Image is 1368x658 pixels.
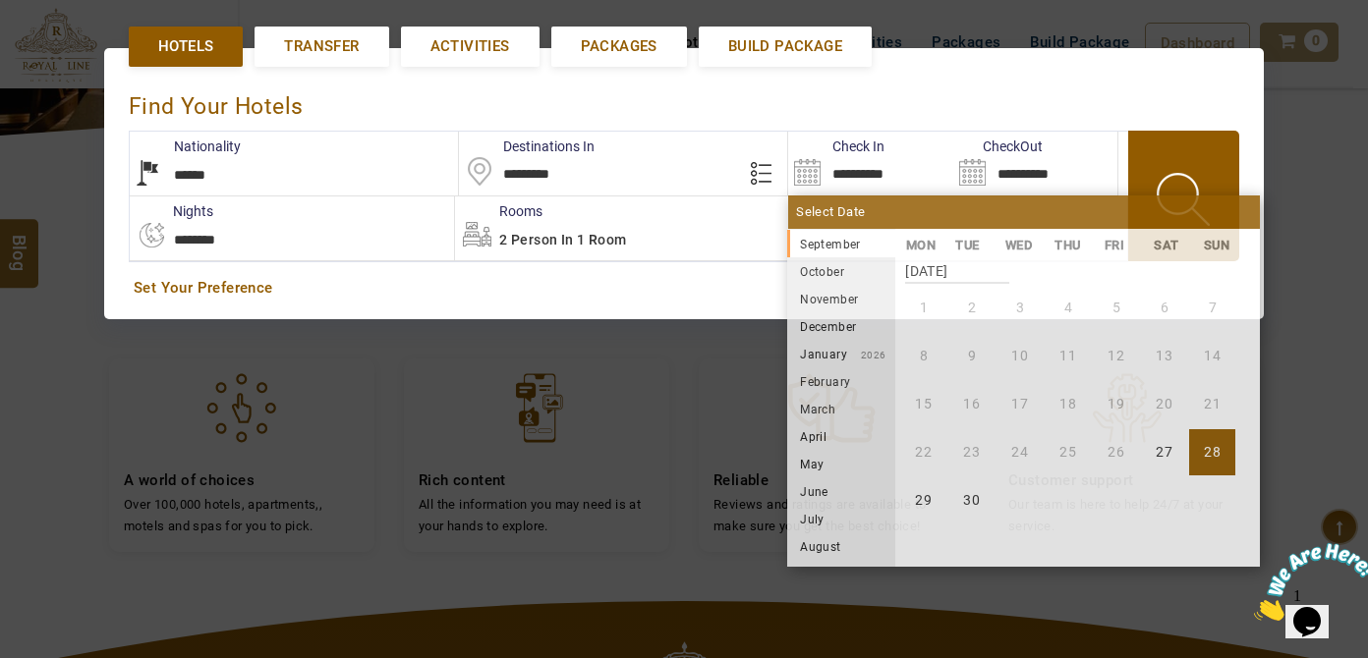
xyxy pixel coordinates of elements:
[134,278,1234,299] a: Set Your Preference
[948,477,995,523] li: Tuesday, 30 September 2025
[401,27,540,67] a: Activities
[787,367,895,395] li: February
[788,195,1260,229] div: Select Date
[1193,235,1243,255] li: SUN
[459,137,595,156] label: Destinations In
[953,137,1043,156] label: CheckOut
[1094,235,1144,255] li: FRI
[158,36,213,57] span: Hotels
[953,132,1117,195] input: Search
[499,232,626,247] span: 2 Person in 1 Room
[787,230,895,257] li: September
[787,422,895,450] li: April
[787,312,895,340] li: December
[255,27,388,67] a: Transfer
[995,235,1045,255] li: WED
[1141,429,1187,475] li: Saturday, 27 September 2025
[905,248,1009,284] strong: [DATE]
[8,8,130,85] img: Chat attention grabber
[581,36,657,57] span: Packages
[787,285,895,312] li: November
[1144,235,1194,255] li: SAT
[129,201,213,221] label: nights
[551,27,687,67] a: Packages
[787,257,895,285] li: October
[788,137,884,156] label: Check In
[787,340,895,367] li: January
[787,395,895,422] li: March
[455,201,542,221] label: Rooms
[895,235,945,255] li: MON
[1189,429,1235,475] li: Sunday, 28 September 2025
[1045,235,1095,255] li: THU
[900,477,946,523] li: Monday, 29 September 2025
[130,137,241,156] label: Nationality
[787,505,895,532] li: July
[787,450,895,477] li: May
[945,235,996,255] li: TUE
[8,8,16,25] span: 1
[847,350,886,360] small: 2026
[129,73,1239,131] div: Find Your Hotels
[787,532,895,560] li: August
[728,36,842,57] span: Build Package
[284,36,359,57] span: Transfer
[788,132,952,195] input: Search
[861,240,998,250] small: 2025
[1246,535,1368,629] iframe: chat widget
[430,36,510,57] span: Activities
[699,27,872,67] a: Build Package
[787,477,895,505] li: June
[129,27,243,67] a: Hotels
